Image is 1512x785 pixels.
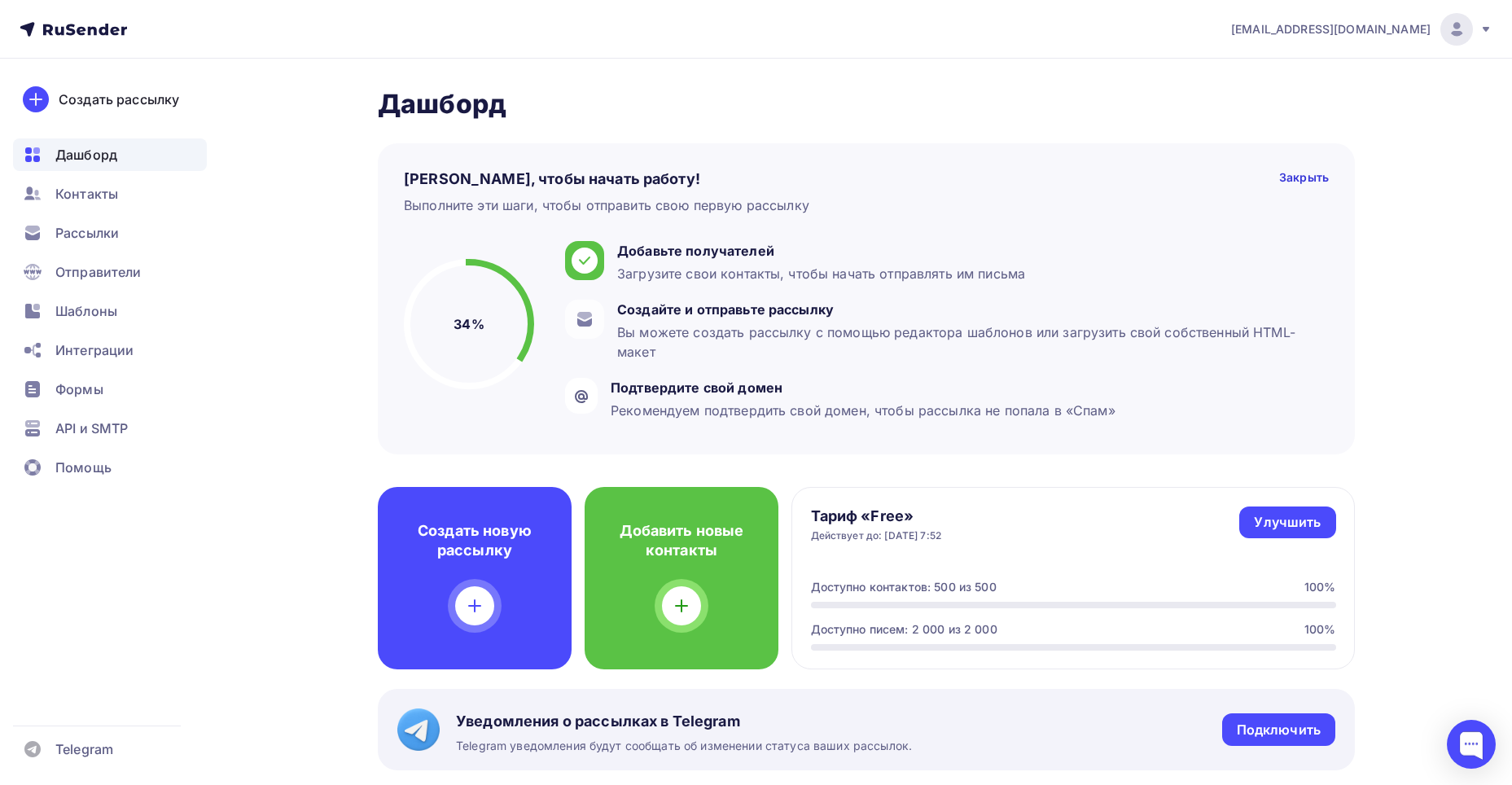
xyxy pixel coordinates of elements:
[13,138,207,171] a: Дашборд
[55,184,118,204] span: Контакты
[378,88,1355,121] h2: Дашборд
[13,373,207,406] a: Формы
[811,529,942,542] div: Действует до: [DATE] 7:52
[1231,13,1492,46] a: [EMAIL_ADDRESS][DOMAIN_NAME]
[55,419,128,438] span: API и SMTP
[1304,579,1336,595] div: 100%
[13,256,207,288] a: Отправители
[55,145,117,164] span: Дашборд
[456,712,912,731] span: Уведомления о рассылках в Telegram
[1254,513,1321,532] div: Улучшить
[13,178,207,210] a: Контакты
[617,322,1321,362] div: Вы можете создать рассылку с помощью редактора шаблонов или загрузить свой собственный HTML-макет
[617,300,1321,319] div: Создайте и отправьте рассылку
[617,264,1025,283] div: Загрузите свои контакты, чтобы начать отправлять им письма
[1231,21,1431,37] span: [EMAIL_ADDRESS][DOMAIN_NAME]
[611,401,1115,420] div: Рекомендуем подтвердить свой домен, чтобы рассылка не попала в «Спам»
[611,378,1115,397] div: Подтвердите свой домен
[55,223,119,243] span: Рассылки
[55,379,103,399] span: Формы
[55,458,112,477] span: Помощь
[404,521,546,560] h4: Создать новую рассылку
[456,738,912,754] span: Telegram уведомления будут сообщать об изменении статуса ваших рассылок.
[13,295,207,327] a: Шаблоны
[611,521,752,560] h4: Добавить новые контакты
[59,90,179,109] div: Создать рассылку
[13,217,207,249] a: Рассылки
[55,262,142,282] span: Отправители
[811,621,997,638] div: Доступно писем: 2 000 из 2 000
[1304,621,1336,638] div: 100%
[617,241,1025,261] div: Добавьте получателей
[1279,169,1329,189] div: Закрыть
[55,739,113,759] span: Telegram
[454,314,484,334] h5: 34%
[404,169,700,189] h4: [PERSON_NAME], чтобы начать работу!
[55,301,117,321] span: Шаблоны
[404,195,809,215] div: Выполните эти шаги, чтобы отправить свою первую рассылку
[811,507,942,526] h4: Тариф «Free»
[1237,721,1321,739] div: Подключить
[811,579,997,595] div: Доступно контактов: 500 из 500
[55,340,134,360] span: Интеграции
